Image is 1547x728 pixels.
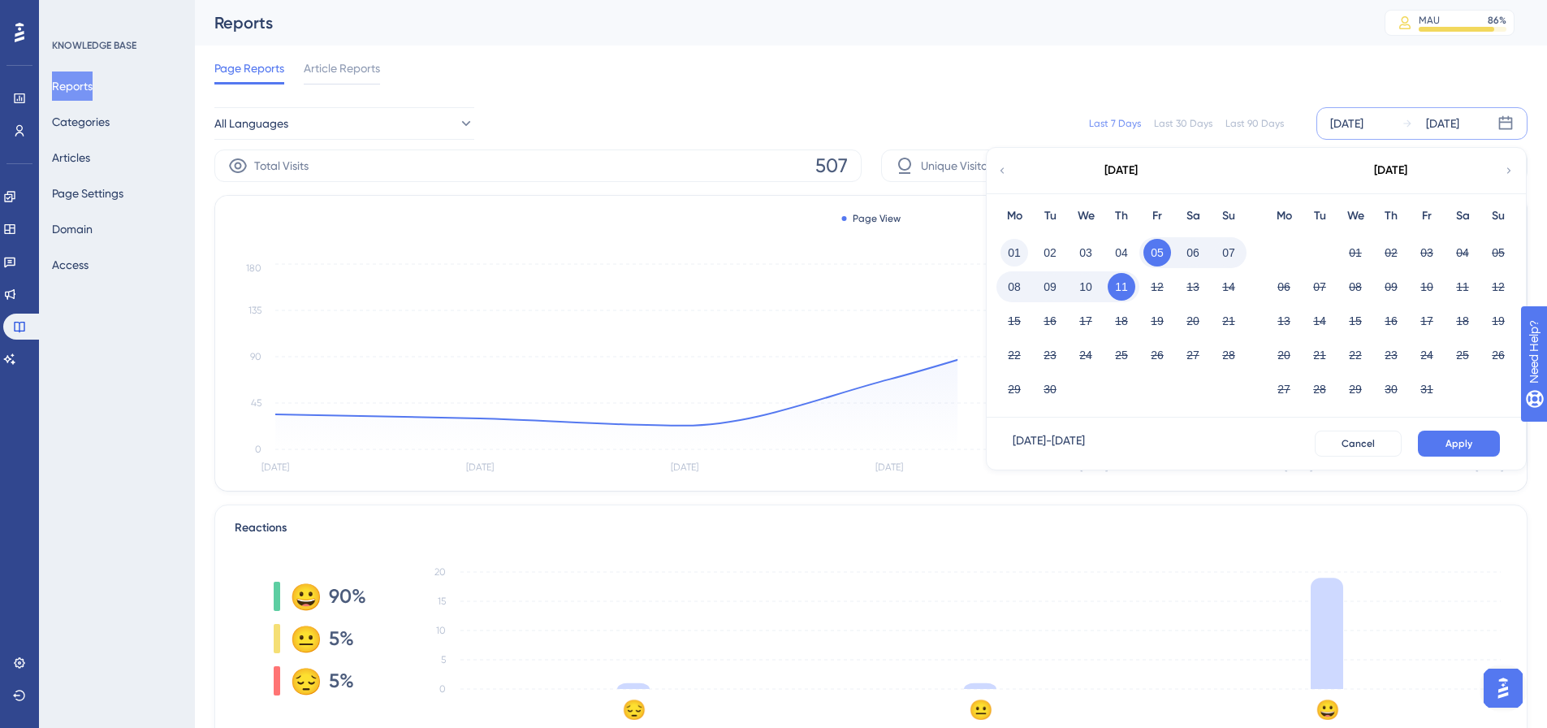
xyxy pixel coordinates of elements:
[1449,239,1476,266] button: 04
[1373,206,1409,226] div: Th
[1306,307,1333,335] button: 14
[1211,206,1247,226] div: Su
[1270,307,1298,335] button: 13
[290,668,316,694] div: 😔
[1445,437,1472,450] span: Apply
[996,206,1032,226] div: Mo
[1342,375,1369,403] button: 29
[1480,206,1516,226] div: Su
[1342,341,1369,369] button: 22
[671,461,698,473] tspan: [DATE]
[1089,117,1141,130] div: Last 7 Days
[875,461,903,473] tspan: [DATE]
[1302,206,1337,226] div: Tu
[1036,273,1064,301] button: 09
[1139,206,1175,226] div: Fr
[1154,117,1212,130] div: Last 30 Days
[1377,273,1405,301] button: 09
[1179,341,1207,369] button: 27
[1484,307,1512,335] button: 19
[1000,273,1028,301] button: 08
[1330,114,1363,133] div: [DATE]
[1036,341,1064,369] button: 23
[1215,307,1242,335] button: 21
[214,58,284,78] span: Page Reports
[1215,341,1242,369] button: 28
[261,461,289,473] tspan: [DATE]
[290,626,316,652] div: 😐
[841,212,901,225] div: Page View
[1072,307,1100,335] button: 17
[1104,161,1138,180] div: [DATE]
[52,71,93,101] button: Reports
[1270,273,1298,301] button: 06
[1036,239,1064,266] button: 02
[434,566,446,578] tspan: 20
[1270,341,1298,369] button: 20
[436,625,446,636] tspan: 10
[1270,375,1298,403] button: 27
[1013,431,1085,457] div: [DATE] - [DATE]
[1426,114,1459,133] div: [DATE]
[438,596,446,607] tspan: 15
[1377,307,1405,335] button: 16
[1413,239,1441,266] button: 03
[1449,341,1476,369] button: 25
[235,518,1507,538] div: Reactions
[1484,273,1512,301] button: 12
[441,654,446,665] tspan: 5
[1413,273,1441,301] button: 10
[1266,206,1302,226] div: Mo
[1377,239,1405,266] button: 02
[815,153,848,179] span: 507
[1342,437,1375,450] span: Cancel
[1409,206,1445,226] div: Fr
[1413,375,1441,403] button: 31
[1488,14,1506,27] div: 86 %
[1215,273,1242,301] button: 14
[1315,431,1402,457] button: Cancel
[1484,341,1512,369] button: 26
[1342,239,1369,266] button: 01
[1000,307,1028,335] button: 15
[255,444,261,455] tspan: 0
[1342,307,1369,335] button: 15
[1036,375,1064,403] button: 30
[1306,273,1333,301] button: 07
[214,11,1344,34] div: Reports
[1068,206,1104,226] div: We
[1418,431,1500,457] button: Apply
[622,698,646,721] text: 😔
[1143,341,1171,369] button: 26
[1377,375,1405,403] button: 30
[1072,273,1100,301] button: 10
[1479,664,1528,713] iframe: UserGuiding AI Assistant Launcher
[52,179,123,208] button: Page Settings
[1000,375,1028,403] button: 29
[1032,206,1068,226] div: Tu
[1179,239,1207,266] button: 06
[1108,273,1135,301] button: 11
[52,107,110,136] button: Categories
[1374,161,1407,180] div: [DATE]
[1449,307,1476,335] button: 18
[52,143,90,172] button: Articles
[304,58,380,78] span: Article Reports
[38,4,102,24] span: Need Help?
[1108,239,1135,266] button: 04
[1143,307,1171,335] button: 19
[254,156,309,175] span: Total Visits
[1179,307,1207,335] button: 20
[214,107,474,140] button: All Languages
[329,626,354,652] span: 5%
[1449,273,1476,301] button: 11
[1285,461,1312,473] tspan: [DATE]
[1072,341,1100,369] button: 24
[250,351,261,362] tspan: 90
[1476,461,1503,473] tspan: [DATE]
[1108,307,1135,335] button: 18
[439,683,446,695] tspan: 0
[1072,239,1100,266] button: 03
